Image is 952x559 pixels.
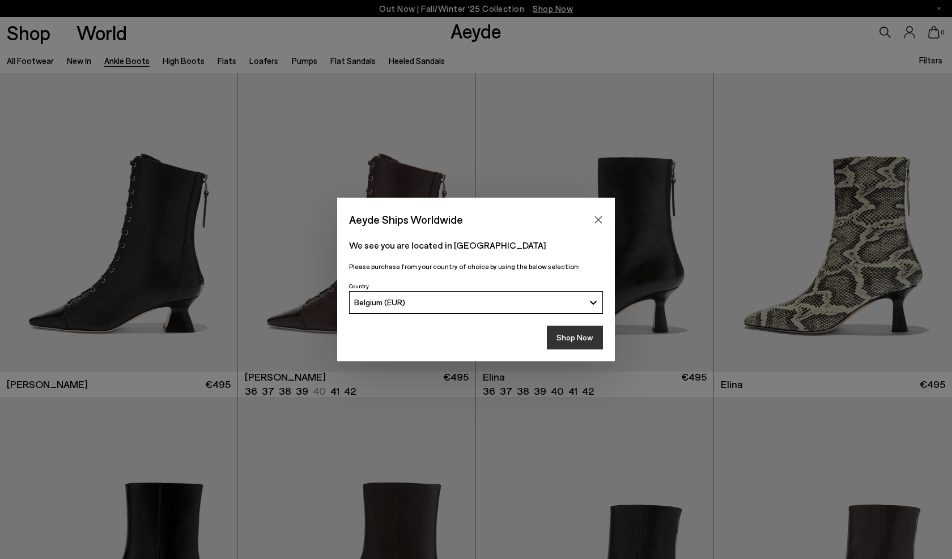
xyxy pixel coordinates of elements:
[349,283,369,289] span: Country
[354,297,405,307] span: Belgium (EUR)
[349,261,603,272] p: Please purchase from your country of choice by using the below selection:
[547,326,603,349] button: Shop Now
[349,238,603,252] p: We see you are located in [GEOGRAPHIC_DATA]
[590,211,607,228] button: Close
[349,210,463,229] span: Aeyde Ships Worldwide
